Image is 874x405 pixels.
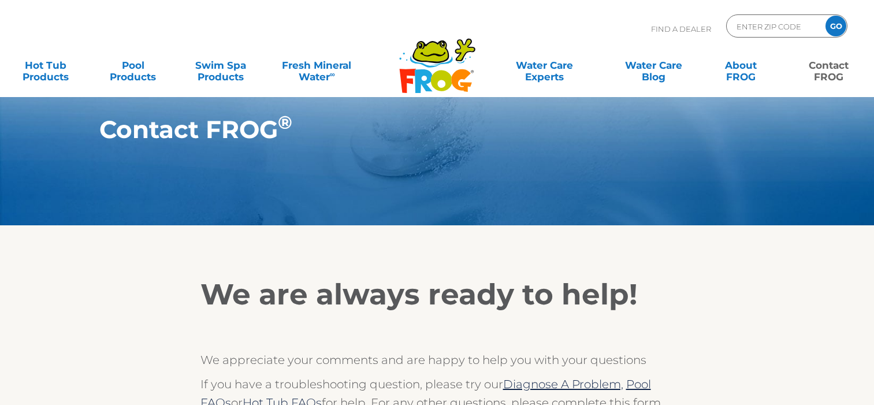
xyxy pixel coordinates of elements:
[707,54,775,77] a: AboutFROG
[825,16,846,36] input: GO
[274,54,359,77] a: Fresh MineralWater∞
[278,112,292,133] sup: ®
[393,23,482,94] img: Frog Products Logo
[200,351,674,369] p: We appreciate your comments and are happy to help you with your questions
[503,377,623,391] a: Diagnose A Problem,
[651,14,711,43] p: Find A Dealer
[187,54,255,77] a: Swim SpaProducts
[619,54,687,77] a: Water CareBlog
[99,54,168,77] a: PoolProducts
[99,116,721,143] h1: Contact FROG
[489,54,600,77] a: Water CareExperts
[794,54,862,77] a: ContactFROG
[12,54,80,77] a: Hot TubProducts
[200,277,674,312] h2: We are always ready to help!
[735,18,813,35] input: Zip Code Form
[330,70,335,79] sup: ∞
